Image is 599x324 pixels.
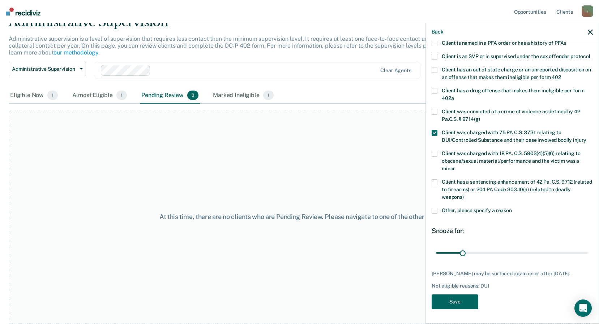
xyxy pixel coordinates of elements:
button: Back [432,29,443,35]
span: 1 [263,91,274,100]
span: Client is an SVP or is supervised under the sex offender protocol [442,53,590,59]
span: Client is named in a PFA order or has a history of PFAs [442,40,566,46]
span: 1 [47,91,58,100]
span: Client has a drug offense that makes them ineligible per form 402a [442,88,584,101]
img: Recidiviz [6,8,40,16]
a: our methodology [54,49,98,56]
div: Not eligible reasons: DUI [432,283,593,289]
span: Client was charged with 18 PA. C.S. 5903(4)(5)(6) relating to obscene/sexual material/performance... [442,150,580,171]
span: Client was charged with 75 PA C.S. 3731 relating to DUI/Controlled Substance and their case invol... [442,130,586,143]
div: At this time, there are no clients who are Pending Review. Please navigate to one of the other tabs. [154,213,445,221]
div: Pending Review [140,88,200,104]
div: Administrative Supervision [9,15,458,35]
div: Open Intercom Messenger [574,299,592,317]
div: Almost Eligible [71,88,128,104]
div: Clear agents [380,67,411,74]
span: Client has a sentencing enhancement of 42 Pa. C.S. 9712 (related to firearms) or 204 PA Code 303.... [442,179,592,200]
span: Client was convicted of a crime of violence as defined by 42 Pa.C.S. § 9714(g) [442,109,580,122]
span: Other, please specify a reason [442,207,512,213]
span: 0 [187,91,198,100]
div: r [582,5,593,17]
p: Administrative supervision is a level of supervision that requires less contact than the minimum ... [9,35,456,56]
span: Administrative Supervision [12,66,77,72]
div: Marked Ineligible [211,88,275,104]
span: 1 [116,91,127,100]
button: Save [432,294,478,309]
div: Eligible Now [9,88,59,104]
div: Snooze for: [432,227,593,235]
div: [PERSON_NAME] may be surfaced again on or after [DATE]. [432,271,593,277]
span: Client has an out of state charge or an unreported disposition on an offense that makes them inel... [442,67,591,80]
